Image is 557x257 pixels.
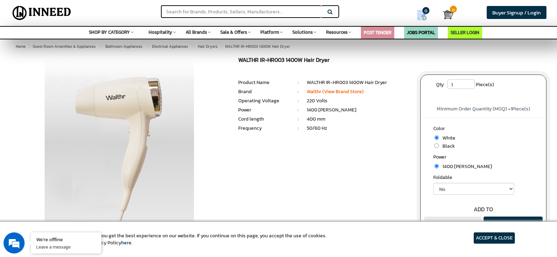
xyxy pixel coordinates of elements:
span: Buyer Signup / Login [492,8,541,17]
li: : [290,107,307,114]
span: 0 [450,6,457,13]
a: Cart 0 [443,7,448,23]
span: Hair Dryers [198,44,218,49]
article: We use cookies to ensure you get the best experience on our website. If you continue on this page... [42,232,326,246]
a: Bathroom Appliances [104,42,144,51]
span: Black [439,142,455,150]
li: : [290,116,307,123]
label: Qty [433,79,447,90]
li: : [290,79,307,86]
img: Inneed.Market [9,4,74,22]
a: here [121,239,131,246]
a: SELLER LOGIN [451,29,479,36]
article: ACCEPT & CLOSE [474,232,515,244]
div: We're offline [36,236,96,243]
span: WALTHR IR-HR003 1400W Hair Dryer [31,44,290,49]
li: Operating Voltage [238,97,290,104]
span: > [98,42,102,51]
a: my Quotes 0 [407,7,443,23]
span: All Brands [186,29,207,36]
span: White [439,134,455,142]
img: Cart [443,9,453,20]
span: 1400 [PERSON_NAME] [439,163,492,170]
li: WALTHR IR-HR003 1400W Hair Dryer [307,79,410,86]
li: 220 Volts [307,97,410,104]
li: : [290,88,307,95]
span: > [220,42,224,51]
a: Guest Room Amenities & Appliances [31,42,97,51]
span: > [190,42,194,51]
a: POST TENDER [364,29,391,36]
li: : [290,97,307,104]
label: Color [433,125,533,134]
li: 400 mm [307,116,410,123]
span: Resources [326,29,348,36]
span: Piece(s) [476,79,494,90]
li: Power [238,107,290,114]
li: Cord length [238,116,290,123]
li: : [290,125,307,132]
span: Guest Room Amenities & Appliances [33,44,96,49]
li: 1400 [PERSON_NAME] [307,107,410,114]
span: Hospitality [149,29,172,36]
span: SHOP BY CATEGORY [89,29,130,36]
span: > [145,42,148,51]
p: Leave a message [36,244,96,250]
span: Bathroom Appliances [105,44,142,49]
span: Platform [260,29,279,36]
img: WALTHR IR-HR003 1400 Watts Hair Dryer [45,57,194,233]
a: Electrical Appliances [151,42,189,51]
span: 1 [511,105,512,113]
input: Search for Brands, Products, Sellers, Manufacturers... [161,5,321,18]
li: Brand [238,88,290,95]
div: ADD TO [421,205,546,213]
a: Walthr (View Brand Store) [307,88,364,95]
span: Solutions [292,29,313,36]
h1: WALTHR IR-HR003 1400W Hair Dryer [238,57,410,65]
label: Power [433,154,533,162]
a: Home [14,42,27,51]
li: Frequency [238,125,290,132]
img: Show My Quotes [417,10,427,20]
a: Buyer Signup / Login [487,6,546,19]
button: ASK PRICE & CATALOG [484,217,543,241]
li: 50/60 Hz [307,125,410,132]
li: Product Name [238,79,290,86]
label: Foldable [433,174,533,183]
span: Minimum Order Quantity (MOQ) = Piece(s) [437,105,530,113]
span: > [28,44,30,49]
a: Hair Dryers [196,42,219,51]
span: Electrical Appliances [152,44,188,49]
span: Sale & Offers [220,29,247,36]
a: JOBS PORTAL [407,29,435,36]
span: 0 [422,7,429,14]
